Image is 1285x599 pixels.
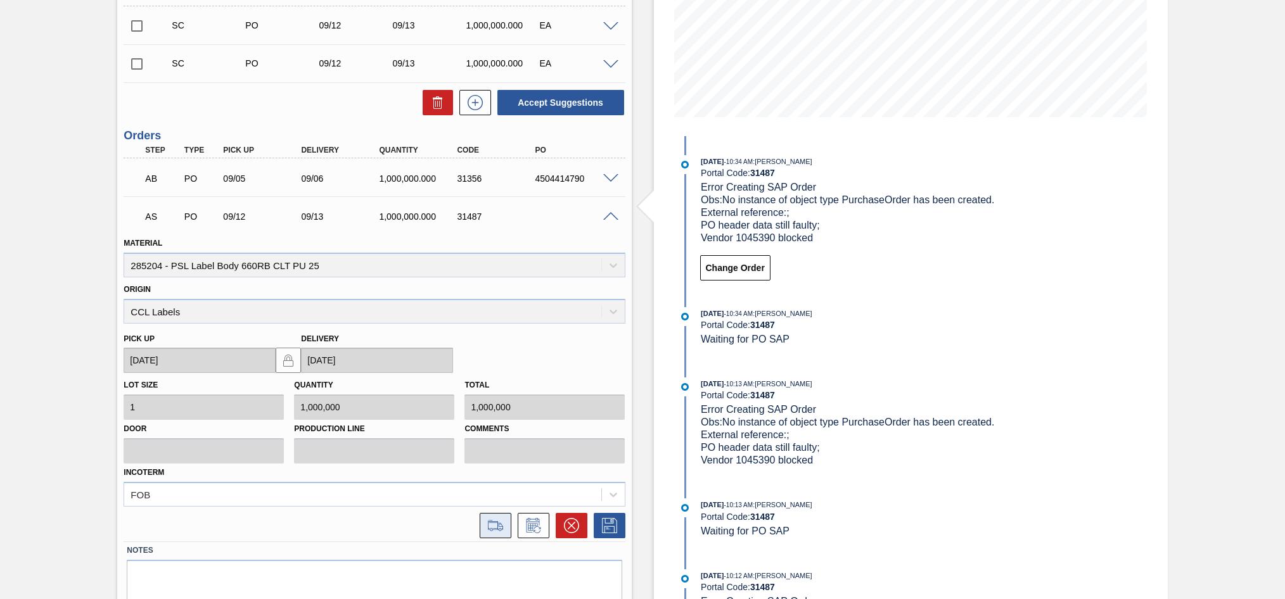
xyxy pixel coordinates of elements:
[463,20,545,30] div: 1,000,000.000
[124,468,164,477] label: Incoterm
[724,501,753,508] span: - 10:13 AM
[124,239,162,248] label: Material
[536,20,618,30] div: EA
[416,90,453,115] div: Delete Suggestions
[491,89,625,117] div: Accept Suggestions
[181,211,222,222] div: Purchase order
[753,310,812,317] span: : [PERSON_NAME]
[181,173,222,184] div: Purchase order
[750,512,775,522] strong: 31487
[220,173,307,184] div: 09/05/2025
[701,158,724,165] span: [DATE]
[701,512,1002,522] div: Portal Code:
[376,211,463,222] div: 1,000,000.000
[701,582,1002,592] div: Portal Code:
[497,90,624,115] button: Accept Suggestions
[750,390,775,400] strong: 31487
[376,146,463,154] div: Quantity
[724,310,753,317] span: - 10:34 AM
[701,501,724,508] span: [DATE]
[169,20,251,30] div: Suggestion Created
[242,20,324,30] div: Purchase order
[750,168,775,178] strong: 31487
[298,173,385,184] div: 09/06/2025
[724,572,753,579] span: - 10:12 AM
[701,526,790,536] span: Waiting for PO SAP
[701,168,1002,178] div: Portal Code:
[701,404,816,415] span: Error Creating SAP Order
[124,334,155,343] label: Pick up
[532,146,619,154] div: PO
[124,129,625,142] h3: Orders
[453,90,491,115] div: New suggestion
[724,158,753,165] span: - 10:34 AM
[181,146,222,154] div: Type
[316,58,398,68] div: 09/12/2025
[454,211,541,222] div: 31487
[142,146,183,154] div: Step
[220,211,307,222] div: 09/12/2025
[753,572,812,579] span: : [PERSON_NAME]
[701,380,724,388] span: [DATE]
[536,58,618,68] div: EA
[389,58,471,68] div: 09/13/2025
[681,504,689,512] img: atual
[724,381,753,388] span: - 10:13 AM
[142,165,183,192] div: Awaiting Billing
[549,513,587,538] div: Cancel Order
[242,58,324,68] div: Purchase order
[681,575,689,583] img: atual
[753,501,812,508] span: : [PERSON_NAME]
[681,383,689,391] img: atual
[389,20,471,30] div: 09/13/2025
[124,348,276,373] input: mm/dd/yyyy
[464,420,625,438] label: Comments
[681,161,689,168] img: atual
[124,381,158,389] label: Lot size
[145,173,180,184] p: AB
[750,320,775,330] strong: 31487
[701,334,790,344] span: Waiting for PO SAP
[298,211,385,222] div: 09/13/2025
[753,380,812,388] span: : [PERSON_NAME]
[701,310,724,317] span: [DATE]
[750,582,775,592] strong: 31487
[276,348,301,373] button: locked
[301,334,339,343] label: Delivery
[454,173,541,184] div: 31356
[532,173,619,184] div: 4504414790
[127,541,622,560] label: Notes
[142,203,183,230] div: Waiting for PO SAP
[316,20,398,30] div: 09/12/2025
[701,390,1002,400] div: Portal Code:
[464,381,489,389] label: Total
[124,420,284,438] label: Door
[124,285,151,294] label: Origin
[145,211,180,222] p: AS
[473,513,511,538] div: Go to Load Composition
[294,381,333,389] label: Quantity
[298,146,385,154] div: Delivery
[131,489,150,500] div: FOB
[463,58,545,68] div: 1,000,000.000
[701,194,997,243] span: Obs: No instance of object type PurchaseOrder has been created. External reference:; PO header da...
[301,348,453,373] input: mm/dd/yyyy
[220,146,307,154] div: Pick up
[281,353,296,368] img: locked
[511,513,549,538] div: Inform order change
[701,417,997,465] span: Obs: No instance of object type PurchaseOrder has been created. External reference:; PO header da...
[376,173,463,184] div: 1,000,000.000
[701,320,1002,330] div: Portal Code:
[454,146,541,154] div: Code
[587,513,625,538] div: Save Order
[753,158,812,165] span: : [PERSON_NAME]
[700,255,770,281] button: Change Order
[701,572,724,579] span: [DATE]
[169,58,251,68] div: Suggestion Created
[681,313,689,320] img: atual
[294,420,454,438] label: Production Line
[701,182,816,192] span: Error Creating SAP Order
